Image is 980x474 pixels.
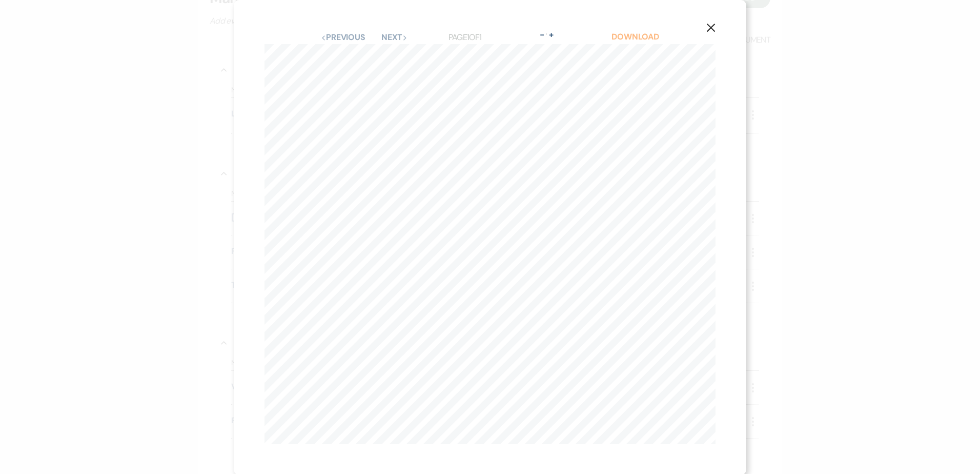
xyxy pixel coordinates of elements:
button: + [547,31,555,39]
p: Page 1 of 1 [448,31,482,44]
button: - [538,31,546,39]
button: Previous [321,33,365,42]
button: Next [381,33,408,42]
a: Download [611,31,659,42]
